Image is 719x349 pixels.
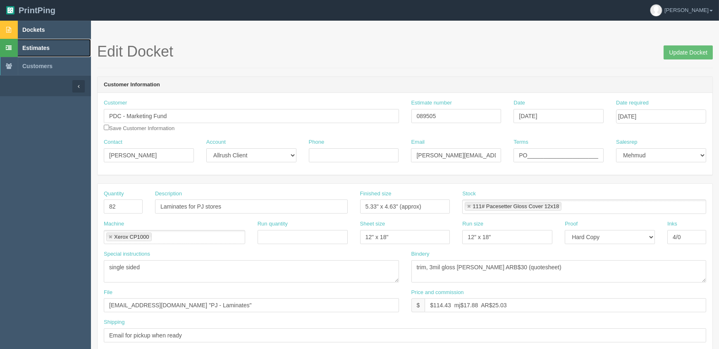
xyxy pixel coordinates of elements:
[206,138,226,146] label: Account
[97,43,713,60] h1: Edit Docket
[360,220,385,228] label: Sheet size
[565,220,578,228] label: Proof
[411,250,430,258] label: Bindery
[155,190,182,198] label: Description
[98,77,712,93] header: Customer Information
[104,289,112,297] label: File
[473,204,559,209] div: 111# Pacesetter Gloss Cover 12x18
[616,99,649,107] label: Date required
[22,63,53,69] span: Customers
[22,26,45,33] span: Dockets
[514,138,528,146] label: Terms
[258,220,288,228] label: Run quantity
[104,99,127,107] label: Customer
[104,260,399,283] textarea: single sided
[411,260,707,283] textarea: trim, 3mil gloss [PERSON_NAME] ARB$30 (quotesheet)
[309,138,325,146] label: Phone
[104,138,122,146] label: Contact
[104,220,124,228] label: Machine
[104,99,399,132] div: Save Customer Information
[411,289,464,297] label: Price and commission
[650,5,662,16] img: avatar_default-7531ab5dedf162e01f1e0bb0964e6a185e93c5c22dfe317fb01d7f8cd2b1632c.jpg
[667,220,677,228] label: Inks
[664,45,713,59] input: Update Docket
[104,109,399,123] input: Enter customer name
[411,298,425,312] div: $
[104,250,150,258] label: Special instructions
[104,318,125,326] label: Shipping
[462,190,476,198] label: Stock
[114,234,149,240] div: Xerox CP1000
[616,138,637,146] label: Salesrep
[411,138,425,146] label: Email
[411,99,452,107] label: Estimate number
[6,6,14,14] img: logo-3e63b451c926e2ac314895c53de4908e5d424f24456219fb08d385ab2e579770.png
[462,220,483,228] label: Run size
[514,99,525,107] label: Date
[22,45,50,51] span: Estimates
[360,190,392,198] label: Finished size
[104,190,124,198] label: Quantity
